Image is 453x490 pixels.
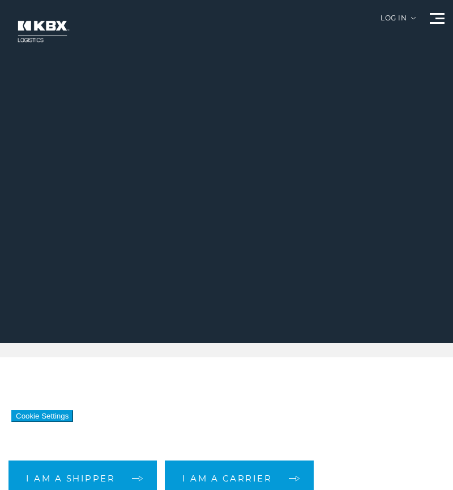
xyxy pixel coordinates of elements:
img: arrow [411,17,416,19]
span: I am a carrier [182,474,272,483]
span: I am a shipper [26,474,115,483]
div: Log in [381,15,416,30]
img: kbx logo [8,11,76,52]
button: Cookie Settings [11,410,73,422]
